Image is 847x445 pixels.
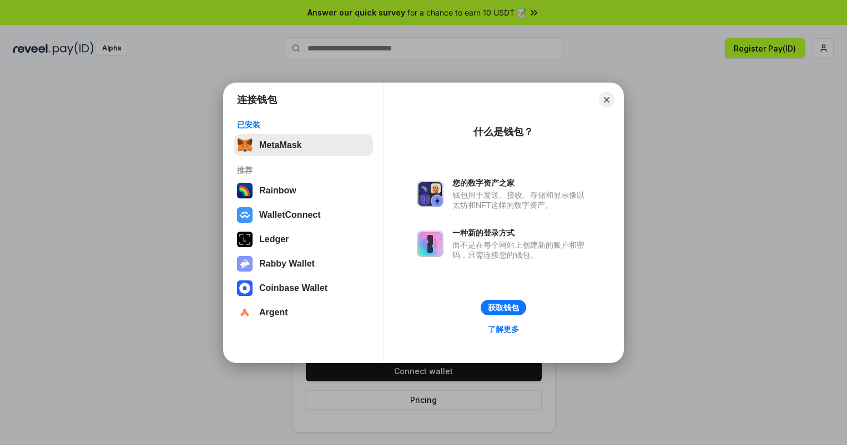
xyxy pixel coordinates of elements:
div: Ledger [259,234,289,244]
button: Rainbow [234,180,373,202]
div: Argent [259,308,288,318]
button: Rabby Wallet [234,253,373,275]
img: svg+xml,%3Csvg%20width%3D%2228%22%20height%3D%2228%22%20viewBox%3D%220%200%2028%2028%22%20fill%3D... [237,207,253,223]
div: MetaMask [259,140,301,150]
div: 获取钱包 [488,303,519,313]
button: MetaMask [234,134,373,156]
img: svg+xml,%3Csvg%20xmlns%3D%22http%3A%2F%2Fwww.w3.org%2F2000%2Fsvg%22%20width%3D%2228%22%20height%3... [237,232,253,247]
button: 获取钱包 [481,300,526,315]
img: svg+xml,%3Csvg%20xmlns%3D%22http%3A%2F%2Fwww.w3.org%2F2000%2Fsvg%22%20fill%3D%22none%22%20viewBox... [237,256,253,272]
img: svg+xml,%3Csvg%20xmlns%3D%22http%3A%2F%2Fwww.w3.org%2F2000%2Fsvg%22%20fill%3D%22none%22%20viewBox... [417,181,443,207]
button: Close [599,92,614,108]
div: 您的数字资产之家 [452,178,590,188]
button: Argent [234,301,373,324]
div: 了解更多 [488,324,519,334]
div: Rainbow [259,186,296,196]
a: 了解更多 [481,322,526,336]
div: Rabby Wallet [259,259,315,269]
img: svg+xml,%3Csvg%20width%3D%2228%22%20height%3D%2228%22%20viewBox%3D%220%200%2028%2028%22%20fill%3D... [237,305,253,320]
div: 钱包用于发送、接收、存储和显示像以太坊和NFT这样的数字资产。 [452,190,590,210]
img: svg+xml,%3Csvg%20width%3D%2228%22%20height%3D%2228%22%20viewBox%3D%220%200%2028%2028%22%20fill%3D... [237,280,253,296]
div: WalletConnect [259,210,321,220]
div: 而不是在每个网站上创建新的账户和密码，只需连接您的钱包。 [452,240,590,260]
button: Coinbase Wallet [234,277,373,299]
div: 一种新的登录方式 [452,228,590,238]
button: WalletConnect [234,204,373,226]
button: Ledger [234,228,373,250]
h1: 连接钱包 [237,93,277,106]
img: svg+xml,%3Csvg%20width%3D%22120%22%20height%3D%22120%22%20viewBox%3D%220%200%20120%20120%22%20fil... [237,183,253,198]
div: 推荐 [237,165,370,175]
div: 已安装 [237,120,370,130]
img: svg+xml,%3Csvg%20xmlns%3D%22http%3A%2F%2Fwww.w3.org%2F2000%2Fsvg%22%20fill%3D%22none%22%20viewBox... [417,231,443,257]
img: svg+xml,%3Csvg%20fill%3D%22none%22%20height%3D%2233%22%20viewBox%3D%220%200%2035%2033%22%20width%... [237,137,253,153]
div: Coinbase Wallet [259,283,327,293]
div: 什么是钱包？ [473,125,533,139]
